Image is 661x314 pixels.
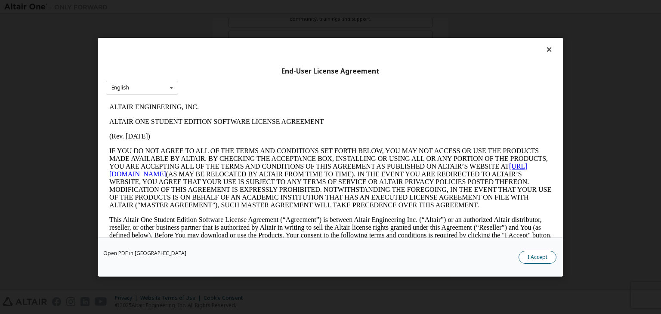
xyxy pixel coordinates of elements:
p: IF YOU DO NOT AGREE TO ALL OF THE TERMS AND CONDITIONS SET FORTH BELOW, YOU MAY NOT ACCESS OR USE... [3,47,446,109]
button: I Accept [519,251,556,264]
div: End-User License Agreement [106,67,555,75]
a: [URL][DOMAIN_NAME] [3,63,422,78]
a: Open PDF in [GEOGRAPHIC_DATA] [103,251,186,256]
p: This Altair One Student Edition Software License Agreement (“Agreement”) is between Altair Engine... [3,116,446,147]
p: ALTAIR ENGINEERING, INC. [3,3,446,11]
div: English [111,85,129,90]
p: ALTAIR ONE STUDENT EDITION SOFTWARE LICENSE AGREEMENT [3,18,446,26]
p: (Rev. [DATE]) [3,33,446,40]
